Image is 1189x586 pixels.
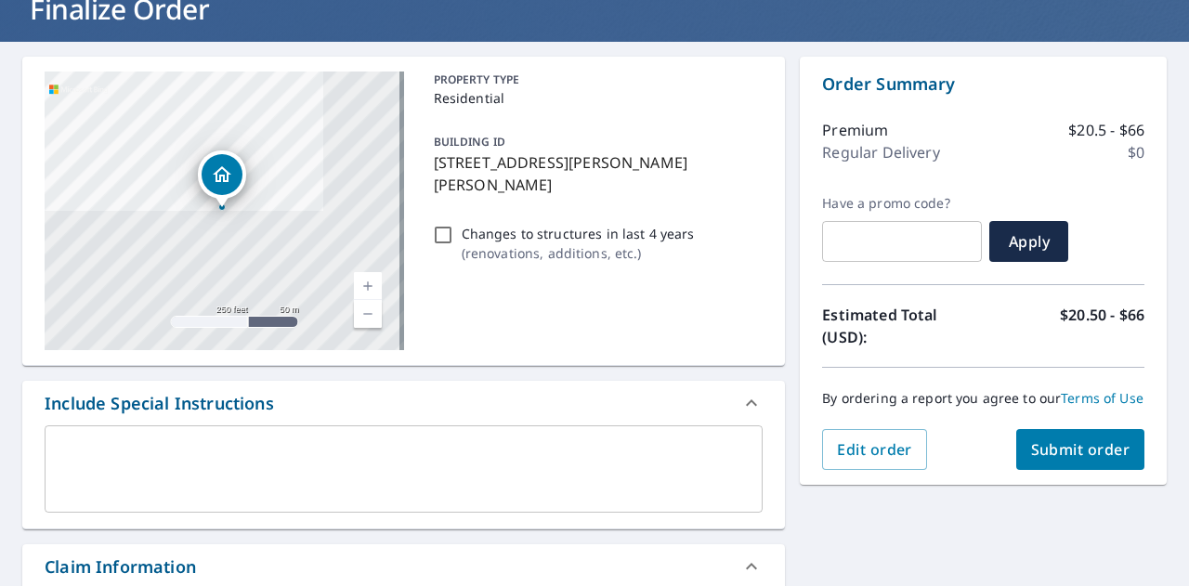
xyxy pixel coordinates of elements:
[1016,429,1145,470] button: Submit order
[1004,231,1053,252] span: Apply
[354,300,382,328] a: Current Level 17, Zoom Out
[462,243,695,263] p: ( renovations, additions, etc. )
[45,391,274,416] div: Include Special Instructions
[354,272,382,300] a: Current Level 17, Zoom In
[822,390,1144,407] p: By ordering a report you agree to our
[822,72,1144,97] p: Order Summary
[45,554,196,579] div: Claim Information
[1068,119,1144,141] p: $20.5 - $66
[1061,389,1143,407] a: Terms of Use
[822,195,982,212] label: Have a promo code?
[822,429,927,470] button: Edit order
[434,72,756,88] p: PROPERTY TYPE
[837,439,912,460] span: Edit order
[434,88,756,108] p: Residential
[198,150,246,208] div: Dropped pin, building 1, Residential property, 513 Pinehurst Woods Ct O Fallon, MO 63366
[989,221,1068,262] button: Apply
[1031,439,1130,460] span: Submit order
[822,304,983,348] p: Estimated Total (USD):
[462,224,695,243] p: Changes to structures in last 4 years
[434,151,756,196] p: [STREET_ADDRESS][PERSON_NAME][PERSON_NAME]
[822,119,888,141] p: Premium
[434,134,505,150] p: BUILDING ID
[22,381,785,425] div: Include Special Instructions
[1128,141,1144,163] p: $0
[1060,304,1144,348] p: $20.50 - $66
[822,141,939,163] p: Regular Delivery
